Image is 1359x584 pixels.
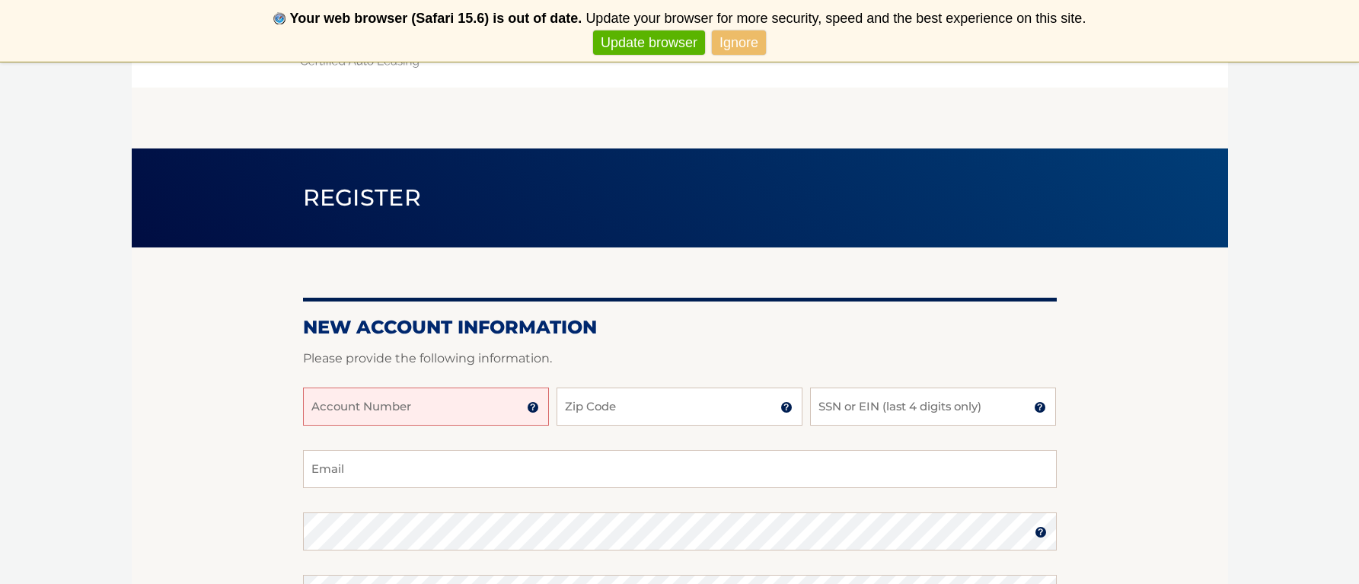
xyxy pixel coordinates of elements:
[593,30,705,56] a: Update browser
[290,11,582,26] b: Your web browser (Safari 15.6) is out of date.
[557,388,802,426] input: Zip Code
[780,401,793,413] img: tooltip.svg
[303,450,1057,488] input: Email
[1034,401,1046,413] img: tooltip.svg
[303,348,1057,369] p: Please provide the following information.
[585,11,1086,26] span: Update your browser for more security, speed and the best experience on this site.
[1035,526,1047,538] img: tooltip.svg
[303,316,1057,339] h2: New Account Information
[303,183,422,212] span: Register
[810,388,1056,426] input: SSN or EIN (last 4 digits only)
[527,401,539,413] img: tooltip.svg
[712,30,766,56] a: Ignore
[303,388,549,426] input: Account Number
